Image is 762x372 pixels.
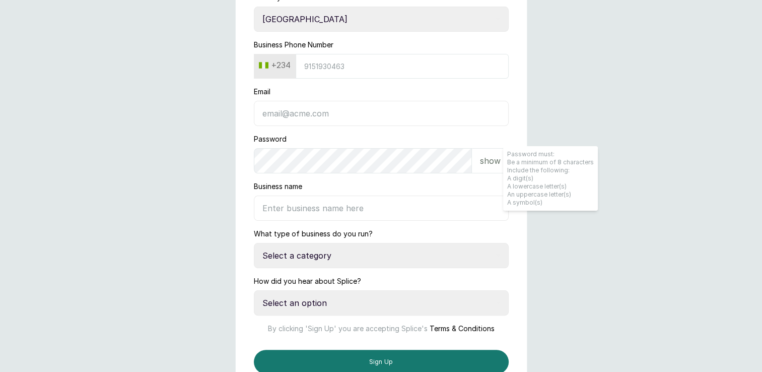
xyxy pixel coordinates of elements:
li: A lowercase letter(s) [507,182,594,191]
label: How did you hear about Splice? [254,276,361,286]
label: What type of business do you run? [254,229,373,239]
li: A symbol(s) [507,199,594,207]
p: show [480,155,501,167]
input: Enter business name here [254,196,509,221]
li: An uppercase letter(s) [507,191,594,199]
input: 9151930463 [296,54,509,79]
button: +234 [255,57,295,73]
p: By clicking 'Sign Up' you are accepting Splice's [254,316,509,334]
label: Business name [254,181,302,192]
span: Password must: Be a minimum of 8 characters Include the following: [503,146,598,211]
label: Password [254,134,287,144]
label: Email [254,87,270,97]
span: Terms & Conditions [430,324,495,333]
li: A digit(s) [507,174,594,182]
label: Business Phone Number [254,40,333,50]
input: email@acme.com [254,101,509,126]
